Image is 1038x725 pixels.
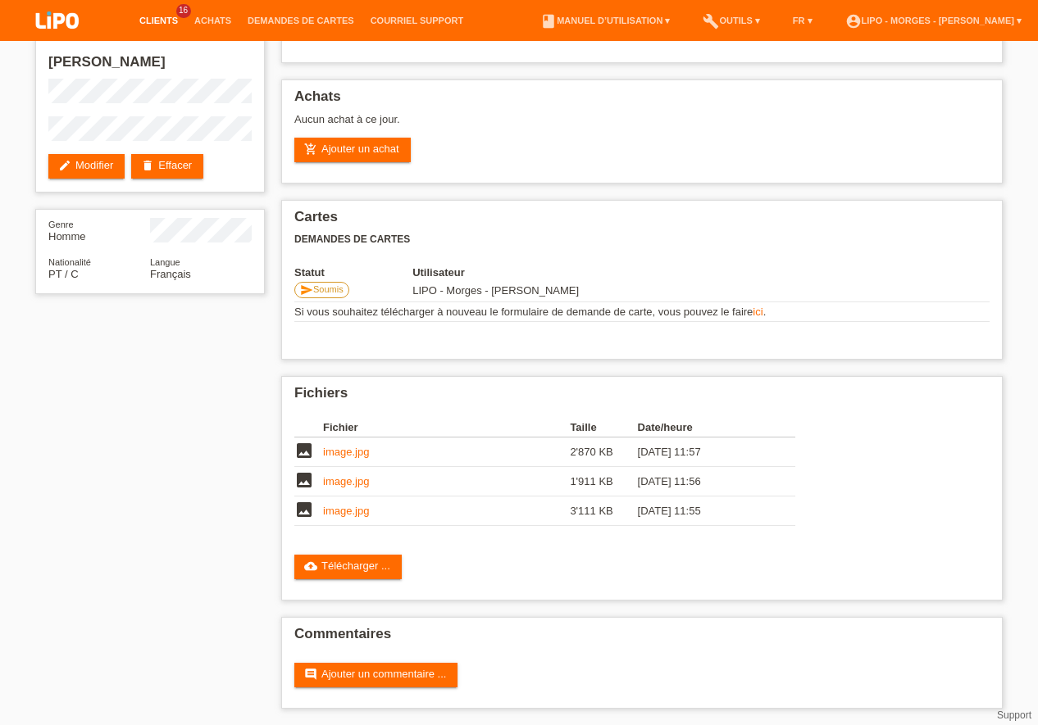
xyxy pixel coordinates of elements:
span: Nationalité [48,257,91,267]
td: 3'111 KB [570,496,637,526]
a: FR ▾ [785,16,821,25]
a: Support [997,709,1031,721]
span: 22.08.2025 [412,284,579,297]
span: Français [150,268,191,280]
span: Portugal / C / 30.10.2002 [48,268,79,280]
th: Utilisateur [412,266,690,279]
div: Aucun achat à ce jour. [294,113,990,138]
span: Genre [48,220,74,229]
a: account_circleLIPO - Morges - [PERSON_NAME] ▾ [837,16,1030,25]
span: 16 [176,4,191,18]
a: Courriel Support [362,16,471,25]
a: cloud_uploadTélécharger ... [294,555,402,579]
span: Langue [150,257,180,267]
a: bookManuel d’utilisation ▾ [532,16,678,25]
a: LIPO pay [16,34,98,46]
h2: [PERSON_NAME] [48,54,252,79]
th: Fichier [323,418,570,437]
span: Soumis [313,284,344,294]
a: ici [753,306,763,318]
th: Statut [294,266,412,279]
h2: Commentaires [294,626,990,650]
h2: Fichiers [294,385,990,410]
i: image [294,500,314,519]
i: image [294,470,314,490]
th: Date/heure [638,418,772,437]
td: 1'911 KB [570,467,637,496]
td: Si vous souhaitez télécharger à nouveau le formulaire de demande de carte, vous pouvez le faire . [294,302,990,322]
i: book [540,13,557,29]
i: add_shopping_cart [304,143,317,156]
h2: Cartes [294,209,990,233]
i: edit [58,159,71,172]
a: Achats [186,16,239,25]
i: image [294,441,314,460]
i: send [300,283,313,297]
a: image.jpg [323,446,369,458]
a: editModifier [48,154,125,179]
a: deleteEffacer [131,154,203,179]
h3: Demandes de cartes [294,233,990,246]
a: image.jpg [323,475,369,487]
td: 2'870 KB [570,437,637,467]
a: image.jpg [323,505,369,517]
td: [DATE] 11:57 [638,437,772,467]
a: Demandes de cartes [239,16,362,25]
td: [DATE] 11:55 [638,496,772,526]
th: Taille [570,418,637,437]
i: comment [304,668,317,681]
a: buildOutils ▾ [694,16,767,25]
a: add_shopping_cartAjouter un achat [294,138,411,162]
i: account_circle [845,13,862,29]
div: Homme [48,218,150,242]
i: cloud_upload [304,560,317,573]
a: Clients [131,16,186,25]
i: delete [141,159,154,172]
td: [DATE] 11:56 [638,467,772,496]
h2: Achats [294,88,990,113]
i: build [703,13,719,29]
a: commentAjouter un commentaire ... [294,663,458,687]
